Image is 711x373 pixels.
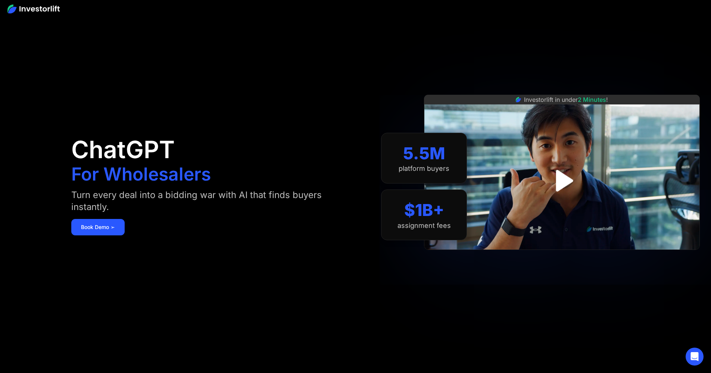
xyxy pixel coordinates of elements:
[578,96,606,103] span: 2 Minutes
[545,164,579,197] a: open lightbox
[404,200,444,220] div: $1B+
[71,165,211,183] h1: For Wholesalers
[403,144,445,163] div: 5.5M
[399,164,449,173] div: platform buyers
[506,254,618,263] iframe: Customer reviews powered by Trustpilot
[71,138,175,162] h1: ChatGPT
[71,219,125,235] a: Book Demo ➢
[71,189,340,213] div: Turn every deal into a bidding war with AI that finds buyers instantly.
[397,222,451,230] div: assignment fees
[524,95,608,104] div: Investorlift in under !
[686,348,704,366] div: Open Intercom Messenger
